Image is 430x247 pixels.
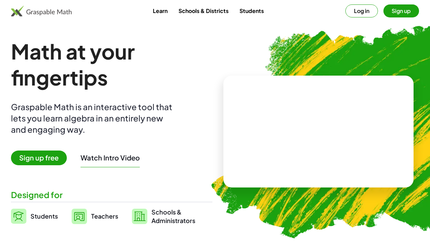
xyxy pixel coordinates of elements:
button: Watch Intro Video [81,153,140,162]
a: Schools &Administrators [132,208,195,225]
a: Students [234,4,269,17]
a: Schools & Districts [173,4,234,17]
img: svg%3e [132,209,147,224]
button: Sign up [383,4,419,17]
a: Learn [147,4,173,17]
span: Teachers [91,212,118,220]
h1: Math at your fingertips [11,38,212,90]
img: svg%3e [11,209,26,224]
button: Log in [345,4,378,17]
span: Sign up free [11,151,67,165]
video: What is this? This is dynamic math notation. Dynamic math notation plays a central role in how Gr... [267,106,370,157]
div: Designed for [11,189,212,200]
img: svg%3e [72,209,87,224]
span: Schools & Administrators [151,208,195,225]
a: Students [11,208,58,225]
a: Teachers [72,208,118,225]
span: Students [30,212,58,220]
div: Graspable Math is an interactive tool that lets you learn algebra in an entirely new and engaging... [11,101,175,135]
